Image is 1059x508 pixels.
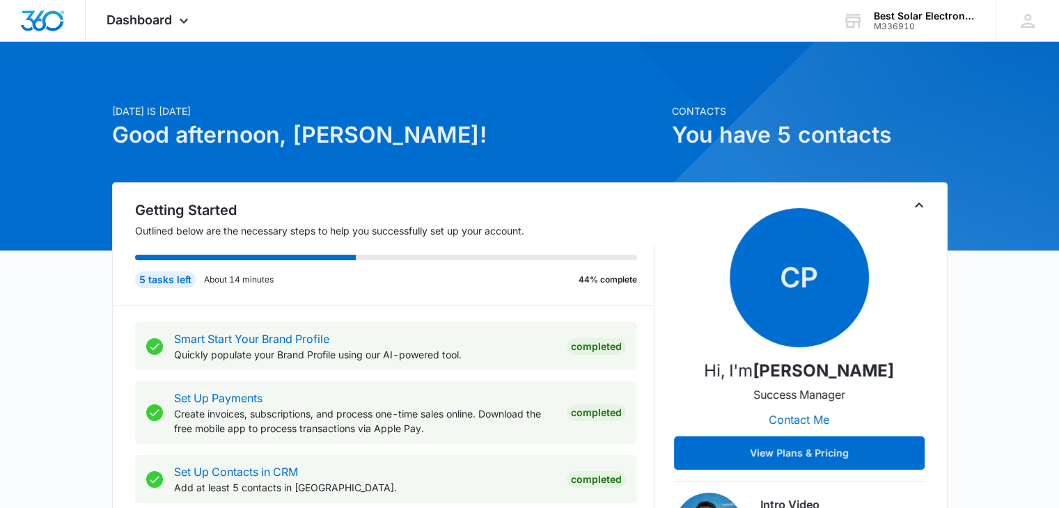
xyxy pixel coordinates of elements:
[174,406,556,436] p: Create invoices, subscriptions, and process one-time sales online. Download the free mobile app t...
[674,436,925,470] button: View Plans & Pricing
[174,480,556,495] p: Add at least 5 contacts in [GEOGRAPHIC_DATA].
[753,386,845,403] p: Success Manager
[107,13,172,27] span: Dashboard
[112,118,664,152] h1: Good afternoon, [PERSON_NAME]!
[672,104,948,118] p: Contacts
[567,338,626,355] div: Completed
[567,471,626,488] div: Completed
[174,465,298,479] a: Set Up Contacts in CRM
[579,273,637,286] p: 44% complete
[174,347,556,362] p: Quickly populate your Brand Profile using our AI-powered tool.
[672,118,948,152] h1: You have 5 contacts
[755,403,843,436] button: Contact Me
[135,200,654,221] h2: Getting Started
[174,391,262,405] a: Set Up Payments
[135,223,654,238] p: Outlined below are the necessary steps to help you successfully set up your account.
[174,332,329,346] a: Smart Start Your Brand Profile
[874,22,975,31] div: account id
[204,273,274,286] p: About 14 minutes
[874,10,975,22] div: account name
[112,104,664,118] p: [DATE] is [DATE]
[567,404,626,421] div: Completed
[730,208,869,347] span: CP
[911,197,927,214] button: Toggle Collapse
[753,360,894,381] strong: [PERSON_NAME]
[135,271,196,288] div: 5 tasks left
[704,358,894,383] p: Hi, I'm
